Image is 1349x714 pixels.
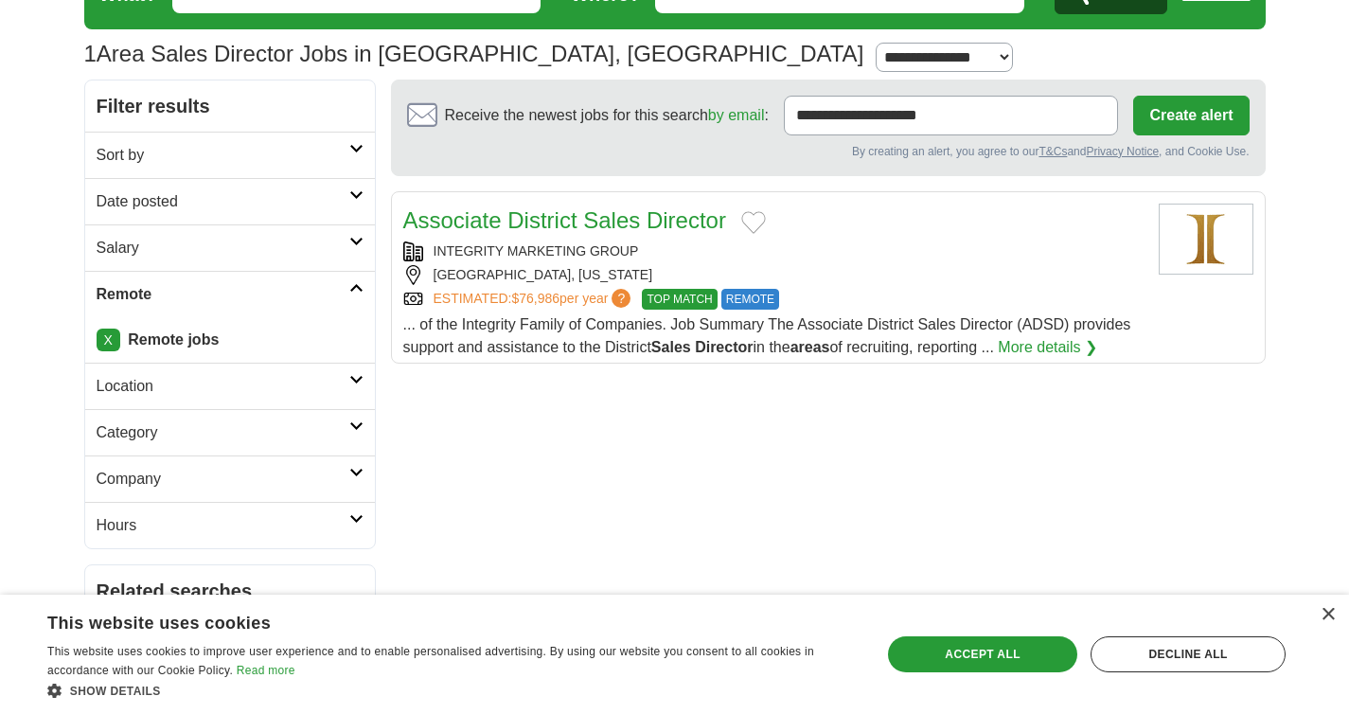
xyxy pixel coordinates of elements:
h2: Remote [97,283,349,306]
h2: Sort by [97,144,349,167]
span: $76,986 [511,291,559,306]
a: INTEGRITY MARKETING GROUP [434,243,639,259]
h2: Related searches [97,577,364,605]
h2: Category [97,421,349,444]
h1: Area Sales Director Jobs in [GEOGRAPHIC_DATA], [GEOGRAPHIC_DATA] [84,41,864,66]
a: Read more, opens a new window [237,664,295,677]
a: Salary [85,224,375,271]
button: Add to favorite jobs [741,211,766,234]
span: ? [612,289,630,308]
a: Location [85,363,375,409]
a: by email [708,107,765,123]
a: T&Cs [1038,145,1067,158]
span: This website uses cookies to improve user experience and to enable personalised advertising. By u... [47,645,814,677]
div: [GEOGRAPHIC_DATA], [US_STATE] [403,265,1144,285]
h2: Location [97,375,349,398]
a: More details ❯ [998,336,1097,359]
span: 1 [84,37,97,71]
a: Remote [85,271,375,317]
a: Company [85,455,375,502]
div: By creating an alert, you agree to our and , and Cookie Use. [407,143,1250,160]
h2: Hours [97,514,349,537]
button: Create alert [1133,96,1249,135]
div: Show details [47,681,857,700]
img: Integrity Marketing Group logo [1159,204,1253,275]
span: Receive the newest jobs for this search : [445,104,769,127]
span: REMOTE [721,289,779,310]
strong: Director [695,339,753,355]
h2: Salary [97,237,349,259]
div: Accept all [888,636,1077,672]
a: Category [85,409,375,455]
a: Hours [85,502,375,548]
strong: Remote jobs [128,331,219,348]
strong: areas [790,339,830,355]
div: This website uses cookies [47,606,809,634]
a: Sort by [85,132,375,178]
div: Decline all [1091,636,1286,672]
a: Privacy Notice [1086,145,1159,158]
a: Associate District Sales Director [403,207,726,233]
h2: Date posted [97,190,349,213]
a: Date posted [85,178,375,224]
a: X [97,329,120,351]
span: Show details [70,685,161,698]
span: TOP MATCH [642,289,717,310]
div: Close [1321,608,1335,622]
h2: Company [97,468,349,491]
h2: Filter results [85,80,375,132]
a: ESTIMATED:$76,986per year? [434,289,635,310]
strong: Sales [651,339,691,355]
span: ... of the Integrity Family of Companies. Job Summary The Associate District Sales Director (ADSD... [403,316,1131,355]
